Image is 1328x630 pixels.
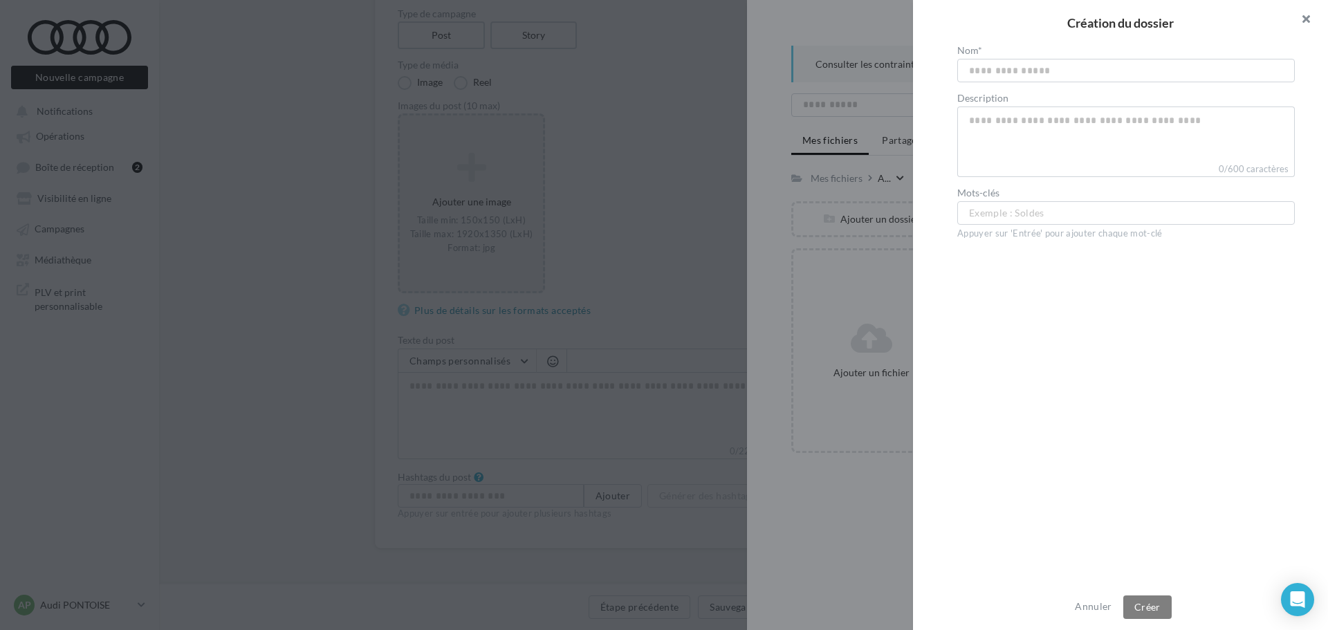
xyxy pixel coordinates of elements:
div: Appuyer sur 'Entrée' pour ajouter chaque mot-clé [957,228,1295,240]
button: Annuler [1069,598,1117,615]
label: Description [957,93,1295,103]
label: Mots-clés [957,188,1295,198]
label: 0/600 caractères [957,162,1295,177]
div: Open Intercom Messenger [1281,583,1314,616]
button: Créer [1123,595,1172,619]
h2: Création du dossier [935,17,1306,29]
span: Exemple : Soldes [969,205,1044,221]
